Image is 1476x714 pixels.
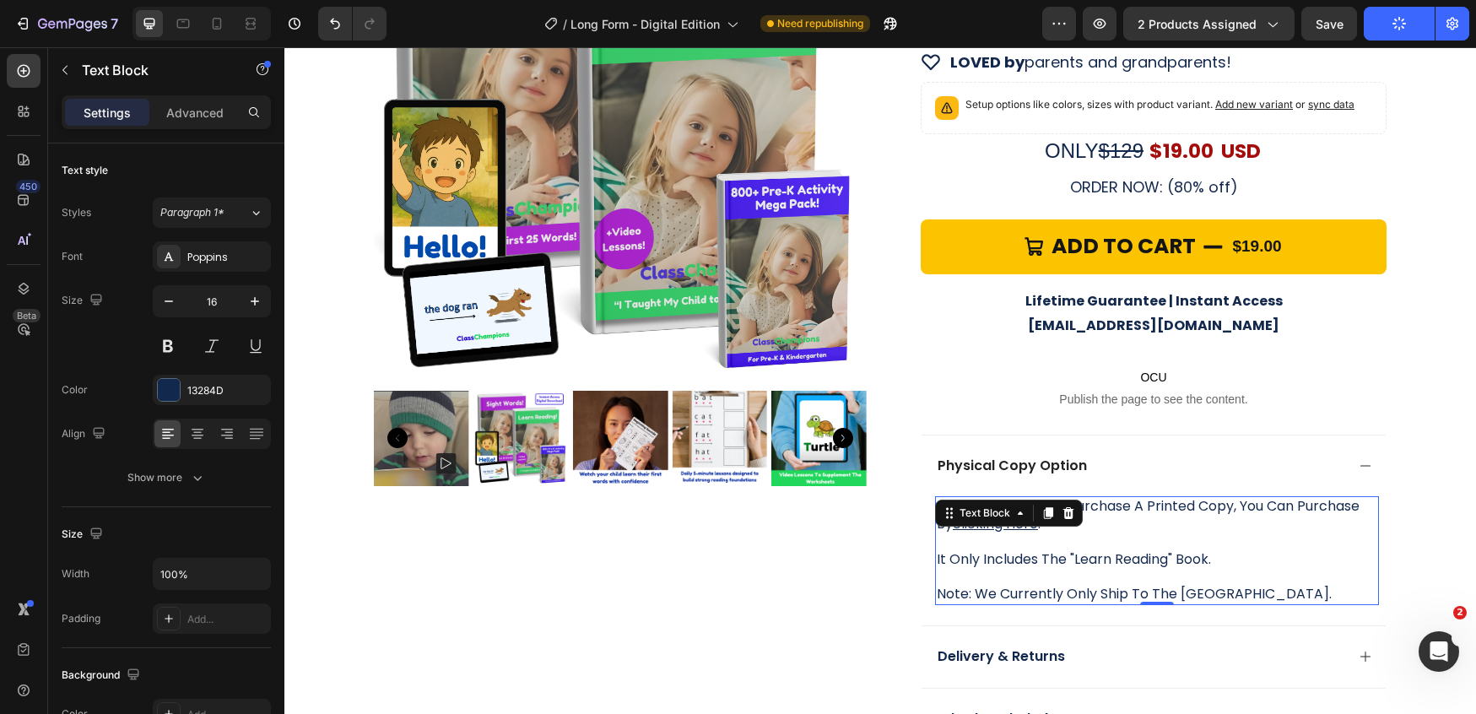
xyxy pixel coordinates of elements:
[154,559,270,589] input: Auto
[187,250,267,265] div: Poppins
[653,601,781,619] p: Delivery & Returns
[1008,51,1070,63] span: or
[111,14,118,34] p: 7
[666,6,1100,24] p: parents and grandparents!
[946,187,998,212] div: $19.00
[62,289,106,312] div: Size
[652,538,1093,556] p: note: we currently only ship to the [GEOGRAPHIC_DATA].
[636,320,1102,340] span: OCU
[16,180,41,193] div: 450
[666,4,740,25] strong: LOVED by
[653,663,764,681] p: What's Included
[1316,17,1344,31] span: Save
[653,410,803,428] p: Physical Copy Option
[284,47,1476,714] iframe: Design area
[160,205,224,220] span: Paragraph 1*
[1123,7,1295,41] button: 2 products assigned
[672,458,729,473] div: Text Block
[153,197,271,228] button: Paragraph 1*
[1419,631,1459,672] iframe: Intercom live chat
[563,15,567,33] span: /
[1024,51,1070,63] span: sync data
[62,249,83,264] div: Font
[166,104,224,122] p: Advanced
[760,92,859,115] span: ONLY
[84,104,131,122] p: Settings
[1138,15,1257,33] span: 2 products assigned
[62,163,108,178] div: Text style
[127,469,206,486] div: Show more
[767,186,911,214] div: add to cart
[937,93,976,116] p: USD
[681,49,1070,66] p: Setup options like colors, sizes with product variant.
[1453,606,1467,619] span: 2
[636,172,1102,227] button: add to cart
[13,309,41,322] div: Beta
[652,504,1093,522] p: it only includes the "learn reading" book.
[636,343,1102,360] span: Publish the page to see the content.
[62,382,88,398] div: Color
[570,15,720,33] span: Long Form - Digital Edition
[62,423,109,446] div: Align
[814,92,859,115] span: $129
[652,451,1093,486] p: if you would like to purchase a printed copy, you can purchase by .
[318,7,387,41] div: Undo/Redo
[651,449,1095,558] div: Rich Text Editor. Editing area: main
[7,7,126,41] button: 7
[62,523,106,546] div: Size
[638,242,1100,267] p: Lifetime Guarantee | Instant Access
[786,129,954,150] span: ORDER NOW: (80% off)
[931,51,1008,63] span: Add new variant
[62,205,91,220] div: Styles
[62,611,100,626] div: Padding
[863,91,931,118] div: $19.00
[62,462,271,493] button: Show more
[743,268,995,288] strong: [EMAIL_ADDRESS][DOMAIN_NAME]
[187,383,267,398] div: 13284D
[549,381,569,401] button: Carousel Next Arrow
[82,60,225,80] p: Text Block
[62,566,89,581] div: Width
[62,664,143,687] div: Background
[187,612,267,627] div: Add...
[777,16,863,31] span: Need republishing
[1301,7,1357,41] button: Save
